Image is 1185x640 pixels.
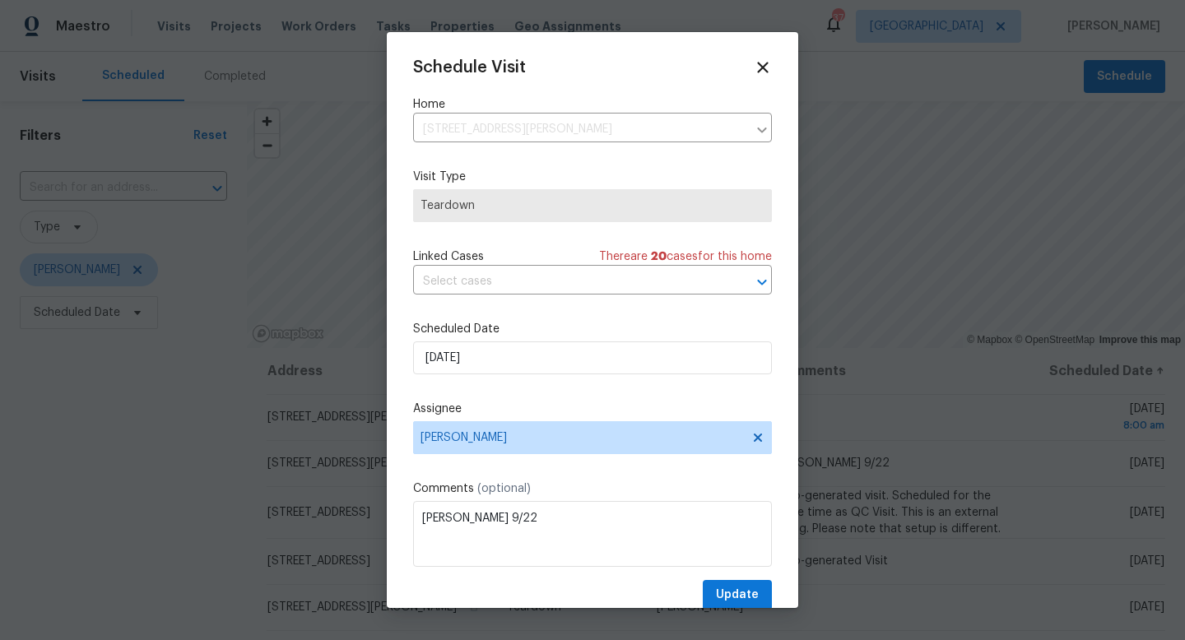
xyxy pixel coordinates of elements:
[599,248,772,265] span: There are case s for this home
[413,480,772,497] label: Comments
[413,59,526,76] span: Schedule Visit
[651,251,667,262] span: 20
[413,169,772,185] label: Visit Type
[421,197,764,214] span: Teardown
[421,431,743,444] span: [PERSON_NAME]
[750,271,774,294] button: Open
[413,401,772,417] label: Assignee
[413,269,726,294] input: Select cases
[716,585,759,605] span: Update
[413,248,484,265] span: Linked Cases
[413,96,772,113] label: Home
[413,341,772,374] input: M/D/YYYY
[477,483,531,494] span: (optional)
[413,501,772,567] textarea: [PERSON_NAME] 9/22
[413,117,747,142] input: Enter in an address
[754,58,772,77] span: Close
[413,321,772,337] label: Scheduled Date
[703,580,772,610] button: Update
